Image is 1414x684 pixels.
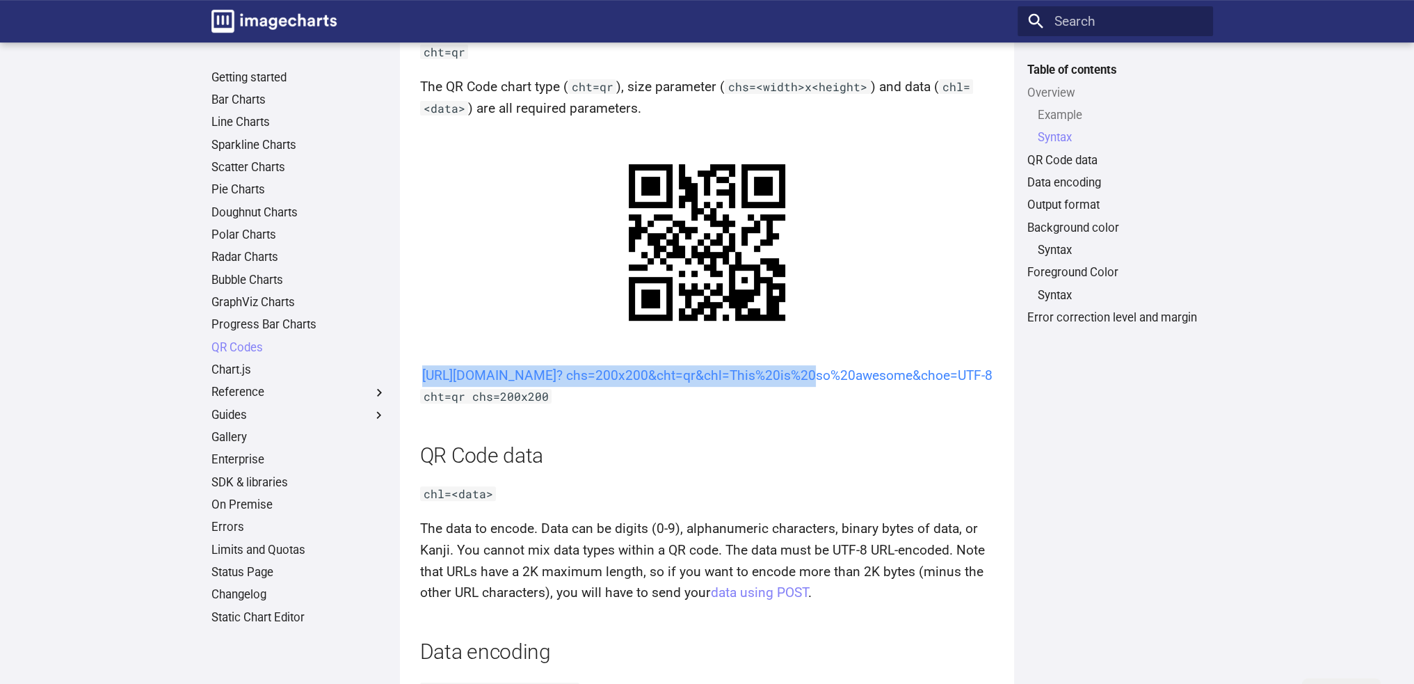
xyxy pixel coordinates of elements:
a: Error correction level and margin [1027,310,1203,326]
a: Limits and Quotas [211,543,387,558]
a: GraphViz Charts [211,295,387,310]
a: QR Code data [1027,153,1203,168]
a: Image-Charts documentation [204,3,343,40]
a: Doughnut Charts [211,205,387,221]
h2: QR Code data [420,441,995,470]
a: Scatter Charts [211,160,387,175]
a: Syntax [1038,130,1203,145]
a: Foreground Color [1027,265,1203,280]
a: Syntax [1038,243,1203,258]
a: Bubble Charts [211,273,387,288]
a: Status Page [211,565,387,580]
a: Polar Charts [211,228,387,243]
label: Table of contents [1018,63,1213,78]
a: SDK & libraries [211,475,387,491]
a: Chart.js [211,363,387,378]
code: cht=qr chs=200x200 [420,389,552,404]
a: [URL][DOMAIN_NAME]? chs=200x200&cht=qr&chl=This%20is%20so%20awesome&choe=UTF-8 [422,367,993,383]
a: data using POST [711,584,808,601]
a: Background color [1027,221,1203,236]
a: Errors [211,520,387,535]
a: On Premise [211,498,387,513]
a: Progress Bar Charts [211,317,387,333]
nav: Foreground Color [1027,288,1203,303]
a: Pie Charts [211,182,387,198]
a: Changelog [211,587,387,603]
img: chart [597,133,817,352]
label: Reference [211,385,387,400]
nav: Overview [1027,108,1203,145]
a: Sparkline Charts [211,138,387,153]
code: cht=qr [420,45,469,59]
a: Enterprise [211,452,387,468]
code: chl=<data> [420,486,497,501]
a: Getting started [211,70,387,86]
nav: Background color [1027,243,1203,258]
p: The QR Code chart type ( ), size parameter ( ) and data ( ) are all required parameters. [420,77,995,119]
code: cht=qr [568,79,617,94]
label: Guides [211,408,387,423]
nav: Table of contents [1018,63,1213,325]
img: logo [211,10,337,33]
input: Search [1018,6,1213,36]
a: Output format [1027,198,1203,213]
a: Radar Charts [211,250,387,265]
code: chs=<width>x<height> [725,79,871,94]
p: The data to encode. Data can be digits (0-9), alphanumeric characters, binary bytes of data, or K... [420,518,995,604]
h2: Data encoding [420,637,995,667]
a: Example [1038,108,1203,123]
a: Gallery [211,430,387,445]
a: QR Codes [211,340,387,356]
a: Line Charts [211,115,387,130]
a: Bar Charts [211,93,387,108]
a: Static Chart Editor [211,610,387,626]
a: Syntax [1038,288,1203,303]
a: Data encoding [1027,175,1203,191]
a: Overview [1027,86,1203,101]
